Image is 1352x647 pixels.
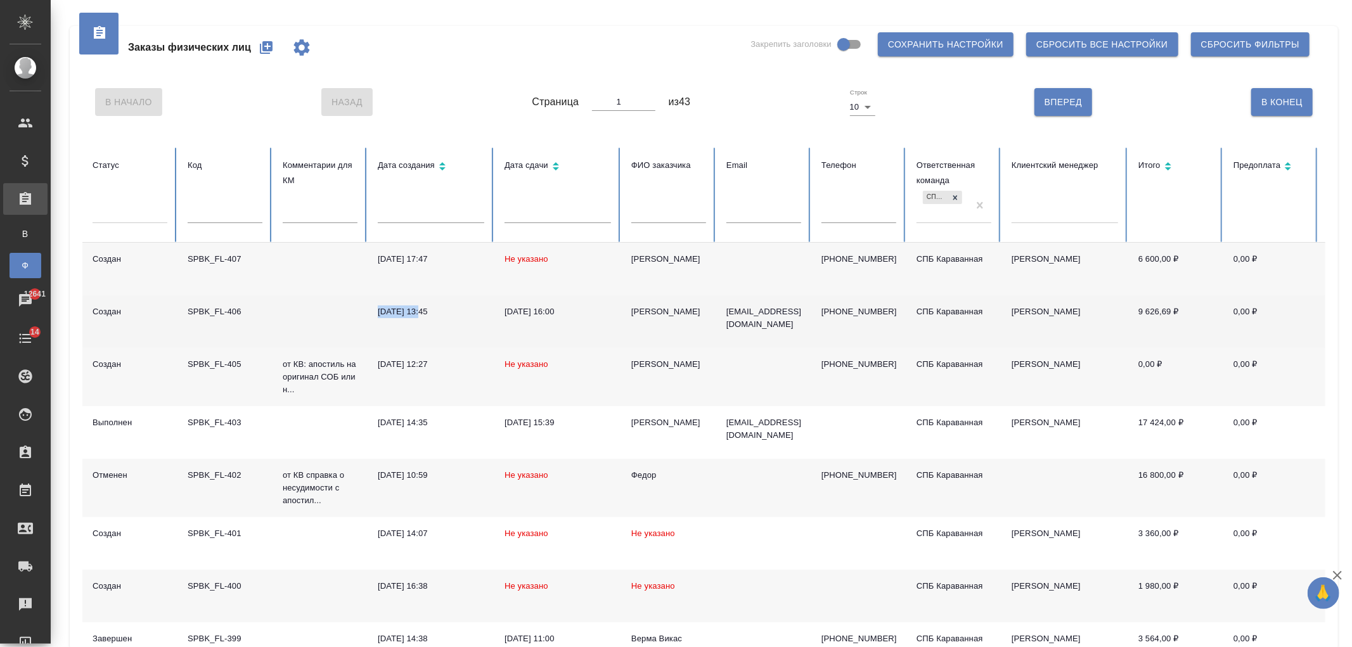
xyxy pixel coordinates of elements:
[917,416,991,429] div: СПБ Караванная
[917,358,991,371] div: СПБ Караванная
[188,580,262,593] div: SPBK_FL-400
[1201,37,1299,53] span: Сбросить фильтры
[188,632,262,645] div: SPBK_FL-399
[505,158,611,176] div: Сортировка
[188,305,262,318] div: SPBK_FL-406
[1045,94,1082,110] span: Вперед
[378,527,484,540] div: [DATE] 14:07
[1034,88,1092,116] button: Вперед
[917,580,991,593] div: СПБ Караванная
[1036,37,1168,53] span: Сбросить все настройки
[93,632,167,645] div: Завершен
[93,580,167,593] div: Создан
[1233,158,1308,176] div: Сортировка
[188,358,262,371] div: SPBK_FL-405
[378,580,484,593] div: [DATE] 16:38
[821,158,896,173] div: Телефон
[821,358,896,371] p: [PHONE_NUMBER]
[1223,459,1318,517] td: 0,00 ₽
[1191,32,1310,56] button: Сбросить фильтры
[505,528,548,538] span: Не указано
[188,469,262,482] div: SPBK_FL-402
[1128,348,1223,406] td: 0,00 ₽
[93,358,167,371] div: Создан
[378,158,484,176] div: Сортировка
[532,94,579,110] span: Страница
[1128,459,1223,517] td: 16 800,00 ₽
[750,38,832,51] span: Закрепить заголовки
[917,305,991,318] div: СПБ Караванная
[917,158,991,188] div: Ответственная команда
[128,40,251,55] span: Заказы физических лиц
[1313,580,1334,606] span: 🙏
[505,581,548,591] span: Не указано
[1223,517,1318,570] td: 0,00 ₽
[821,632,896,645] p: [PHONE_NUMBER]
[821,305,896,318] p: [PHONE_NUMBER]
[188,158,262,173] div: Код
[631,305,706,318] div: [PERSON_NAME]
[505,632,611,645] div: [DATE] 11:00
[283,469,357,507] p: от КВ справка о несудимости с апостил...
[10,253,41,278] a: Ф
[1223,570,1318,622] td: 0,00 ₽
[917,632,991,645] div: СПБ Караванная
[10,221,41,247] a: В
[283,158,357,188] div: Комментарии для КМ
[188,527,262,540] div: SPBK_FL-401
[726,158,801,173] div: Email
[1026,32,1178,56] button: Сбросить все настройки
[93,469,167,482] div: Отменен
[821,253,896,266] p: [PHONE_NUMBER]
[378,305,484,318] div: [DATE] 13:45
[251,32,281,63] button: Создать
[1012,158,1118,173] div: Клиентский менеджер
[631,416,706,429] div: [PERSON_NAME]
[378,253,484,266] div: [DATE] 17:47
[378,632,484,645] div: [DATE] 14:38
[1001,295,1128,348] td: [PERSON_NAME]
[3,323,48,354] a: 14
[1001,406,1128,459] td: [PERSON_NAME]
[1128,517,1223,570] td: 3 360,00 ₽
[850,98,875,116] div: 10
[16,259,35,272] span: Ф
[1001,517,1128,570] td: [PERSON_NAME]
[631,632,706,645] div: Верма Викас
[283,358,357,396] p: от КВ: апостиль на оригинал СОБ или н...
[93,527,167,540] div: Создан
[888,37,1003,53] span: Сохранить настройки
[1223,348,1318,406] td: 0,00 ₽
[1223,295,1318,348] td: 0,00 ₽
[917,253,991,266] div: СПБ Караванная
[16,288,53,300] span: 12641
[378,358,484,371] div: [DATE] 12:27
[1138,158,1213,176] div: Сортировка
[850,89,867,96] label: Строк
[505,359,548,369] span: Не указано
[1223,243,1318,295] td: 0,00 ₽
[1001,570,1128,622] td: [PERSON_NAME]
[93,253,167,266] div: Создан
[378,416,484,429] div: [DATE] 14:35
[631,528,675,538] span: Не указано
[726,416,801,442] p: [EMAIL_ADDRESS][DOMAIN_NAME]
[505,470,548,480] span: Не указано
[1128,295,1223,348] td: 9 626,69 ₽
[505,416,611,429] div: [DATE] 15:39
[917,469,991,482] div: СПБ Караванная
[631,469,706,482] div: Федор
[16,227,35,240] span: В
[878,32,1014,56] button: Сохранить настройки
[505,254,548,264] span: Не указано
[378,469,484,482] div: [DATE] 10:59
[1128,243,1223,295] td: 6 600,00 ₽
[1251,88,1313,116] button: В Конец
[631,358,706,371] div: [PERSON_NAME]
[93,416,167,429] div: Выполнен
[93,158,167,173] div: Статус
[726,305,801,331] p: [EMAIL_ADDRESS][DOMAIN_NAME]
[93,305,167,318] div: Создан
[1128,406,1223,459] td: 17 424,00 ₽
[1001,348,1128,406] td: [PERSON_NAME]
